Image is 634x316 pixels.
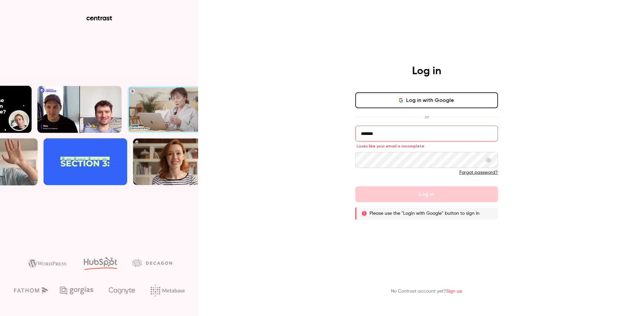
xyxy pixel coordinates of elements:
[446,289,462,294] a: Sign up
[391,288,462,295] p: No Contrast account yet?
[421,113,432,120] span: or
[357,143,424,149] span: Looks like your email is incomplete
[459,170,498,175] a: Forgot password?
[355,92,498,108] button: Log in with Google
[412,65,441,78] h4: Log in
[370,210,479,217] p: Please use the "Login with Google" button to sign in
[132,259,172,267] img: decagon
